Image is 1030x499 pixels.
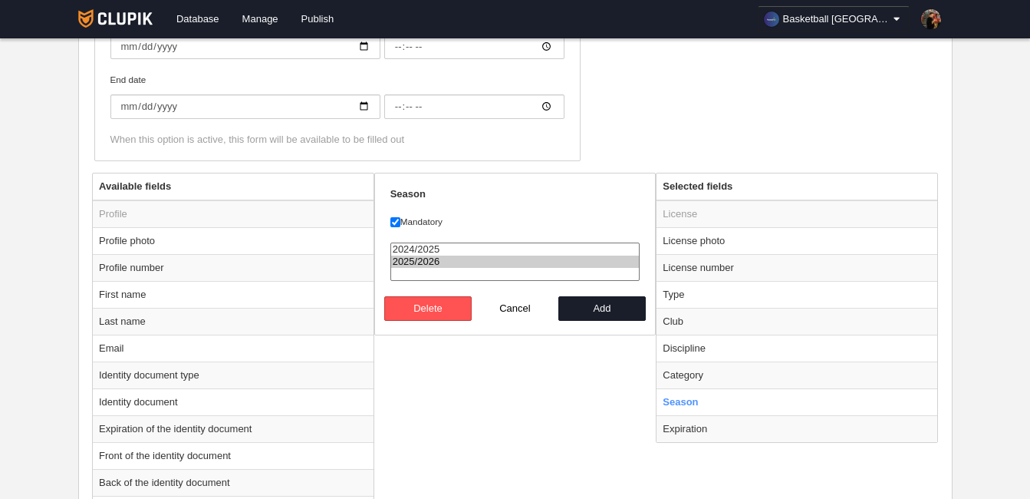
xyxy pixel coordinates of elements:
td: Season [657,388,937,415]
input: Start date [110,35,380,59]
input: End date [110,94,380,119]
input: End date [384,94,564,119]
td: Front of the identity document [93,442,373,469]
label: Mandatory [390,215,640,229]
td: License photo [657,227,937,254]
th: Selected fields [657,173,937,200]
input: Mandatory [390,217,400,227]
a: Basketball [GEOGRAPHIC_DATA] [758,6,910,32]
td: Identity document type [93,362,373,388]
button: Cancel [472,296,559,321]
td: Category [657,362,937,388]
img: Pa7qpGGeTgmA.30x30.jpg [921,9,941,29]
strong: Season [390,188,426,200]
td: Expiration of the identity document [93,415,373,442]
td: License [657,200,937,228]
td: License number [657,254,937,281]
span: Basketball [GEOGRAPHIC_DATA] [783,12,890,27]
input: Start date [384,35,564,59]
th: Available fields [93,173,373,200]
td: Type [657,281,937,308]
button: Delete [384,296,472,321]
td: Club [657,308,937,335]
td: Profile photo [93,227,373,254]
img: Clupik [78,9,153,28]
label: End date [110,73,564,119]
td: Expiration [657,415,937,442]
td: Discipline [657,335,937,362]
option: 2025/2026 [391,256,640,268]
td: Email [93,335,373,362]
img: OaoeUhFU91XK.30x30.jpg [764,12,779,27]
div: When this option is active, this form will be available to be filled out [110,133,564,147]
td: First name [93,281,373,308]
td: Last name [93,308,373,335]
td: Back of the identity document [93,469,373,496]
button: Add [558,296,646,321]
td: Identity document [93,388,373,415]
option: 2024/2025 [391,243,640,256]
td: Profile number [93,254,373,281]
td: Profile [93,200,373,228]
